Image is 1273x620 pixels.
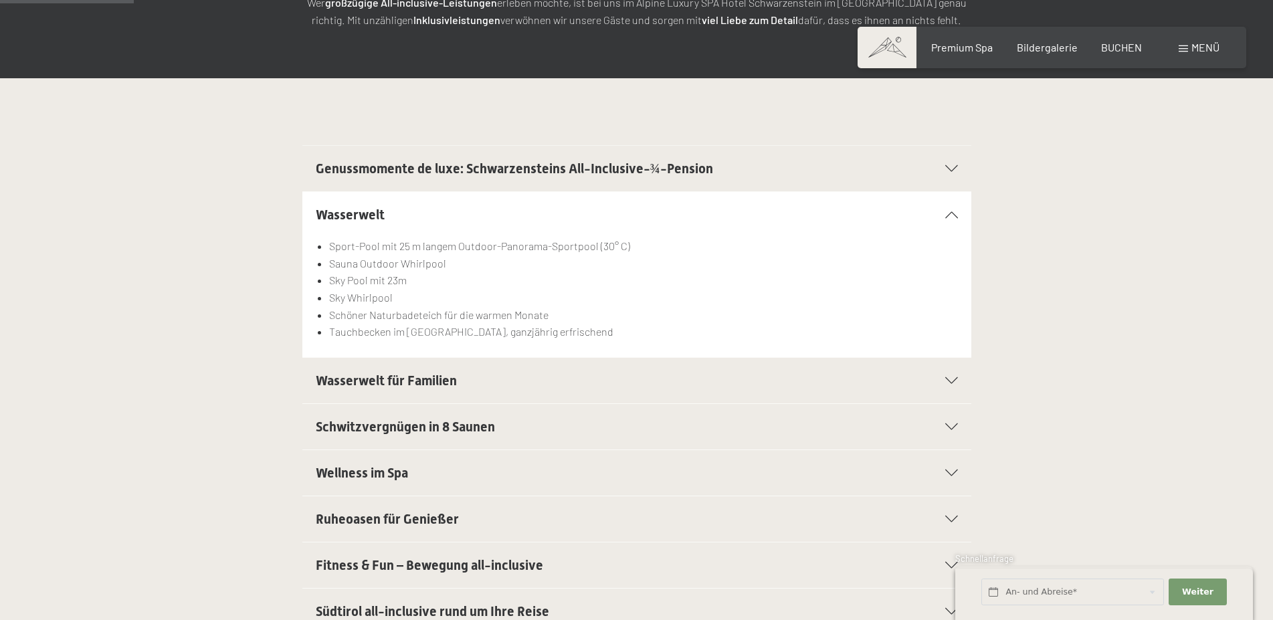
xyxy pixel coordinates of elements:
[316,419,495,435] span: Schwitzvergnügen in 8 Saunen
[702,13,798,26] strong: viel Liebe zum Detail
[316,557,543,573] span: Fitness & Fun – Bewegung all-inclusive
[316,465,408,481] span: Wellness im Spa
[1017,41,1078,54] a: Bildergalerie
[955,553,1013,564] span: Schnellanfrage
[1191,41,1219,54] span: Menü
[316,161,713,177] span: Genussmomente de luxe: Schwarzensteins All-Inclusive-¾-Pension
[413,13,500,26] strong: Inklusivleistungen
[329,306,957,324] li: Schöner Naturbadeteich für die warmen Monate
[329,289,957,306] li: Sky Whirlpool
[329,255,957,272] li: Sauna Outdoor Whirlpool
[329,323,957,340] li: Tauchbecken im [GEOGRAPHIC_DATA], ganzjährig erfrischend
[1182,586,1213,598] span: Weiter
[316,511,459,527] span: Ruheoasen für Genießer
[1169,579,1226,606] button: Weiter
[316,603,549,619] span: Südtirol all-inclusive rund um Ihre Reise
[316,207,385,223] span: Wasserwelt
[1101,41,1142,54] a: BUCHEN
[931,41,993,54] a: Premium Spa
[329,237,957,255] li: Sport-Pool mit 25 m langem Outdoor-Panorama-Sportpool (30° C)
[329,272,957,289] li: Sky Pool mit 23m
[316,373,457,389] span: Wasserwelt für Familien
